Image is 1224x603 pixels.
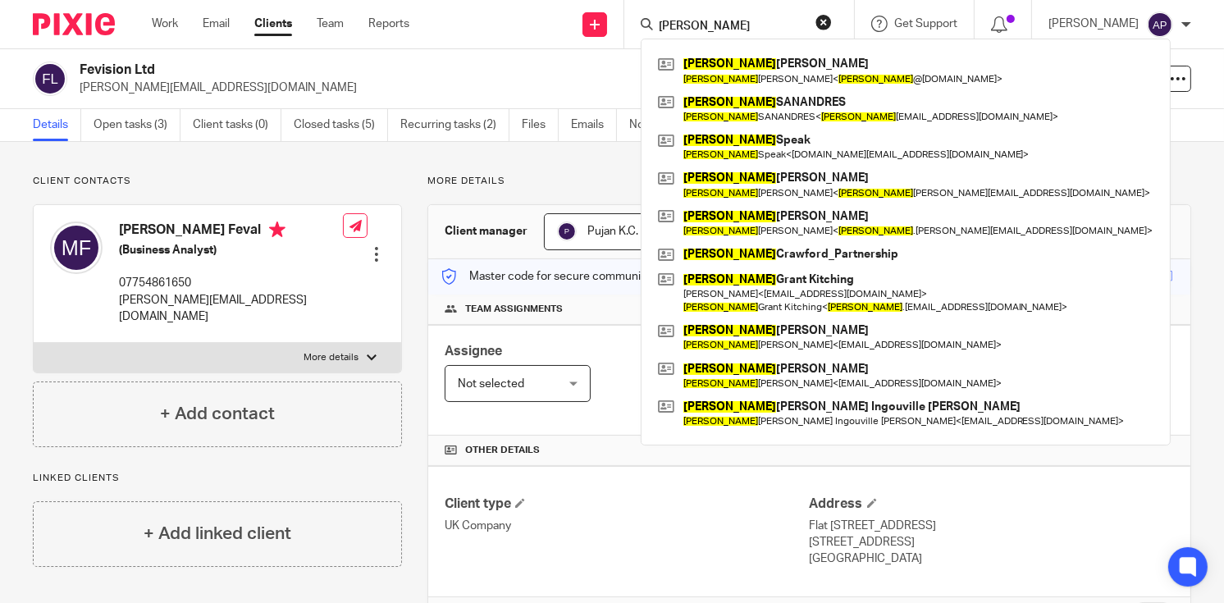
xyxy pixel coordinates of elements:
[254,16,292,32] a: Clients
[571,109,617,141] a: Emails
[119,292,343,326] p: [PERSON_NAME][EMAIL_ADDRESS][DOMAIN_NAME]
[441,268,724,285] p: Master code for secure communications and files
[894,18,957,30] span: Get Support
[657,20,805,34] input: Search
[119,275,343,291] p: 07754861650
[193,109,281,141] a: Client tasks (0)
[815,14,832,30] button: Clear
[587,226,638,237] span: Pujan K.C.
[1147,11,1173,38] img: svg%3E
[33,472,402,485] p: Linked clients
[557,222,577,241] img: svg%3E
[400,109,509,141] a: Recurring tasks (2)
[810,518,1174,534] p: Flat [STREET_ADDRESS]
[445,496,809,513] h4: Client type
[152,16,178,32] a: Work
[810,534,1174,550] p: [STREET_ADDRESS]
[294,109,388,141] a: Closed tasks (5)
[80,80,968,96] p: [PERSON_NAME][EMAIL_ADDRESS][DOMAIN_NAME]
[33,175,402,188] p: Client contacts
[119,242,343,258] h5: (Business Analyst)
[629,109,689,141] a: Notes (2)
[317,16,344,32] a: Team
[33,109,81,141] a: Details
[445,518,809,534] p: UK Company
[203,16,230,32] a: Email
[445,345,502,358] span: Assignee
[458,378,524,390] span: Not selected
[810,496,1174,513] h4: Address
[160,401,275,427] h4: + Add contact
[94,109,180,141] a: Open tasks (3)
[1048,16,1139,32] p: [PERSON_NAME]
[304,351,359,364] p: More details
[33,13,115,35] img: Pixie
[427,175,1191,188] p: More details
[119,222,343,242] h4: [PERSON_NAME] Feval
[50,222,103,274] img: svg%3E
[522,109,559,141] a: Files
[33,62,67,96] img: svg%3E
[80,62,790,79] h2: Fevision Ltd
[445,223,528,240] h3: Client manager
[465,303,563,316] span: Team assignments
[810,550,1174,567] p: [GEOGRAPHIC_DATA]
[144,521,291,546] h4: + Add linked client
[368,16,409,32] a: Reports
[269,222,285,238] i: Primary
[465,444,540,457] span: Other details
